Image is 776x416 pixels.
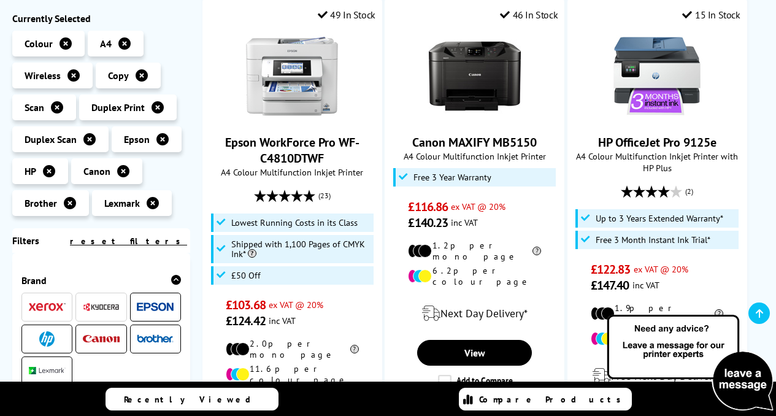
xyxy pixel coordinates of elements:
span: inc VAT [632,279,659,291]
img: Canon [83,335,120,343]
li: 9.2p per colour page [591,328,724,350]
span: Scan [25,101,44,114]
a: Canon [83,331,120,347]
span: ex VAT @ 20% [634,263,688,275]
span: Recently Viewed [124,394,263,405]
img: Lexmark [29,368,66,375]
span: A4 Colour Multifunction Inkjet Printer [391,150,558,162]
span: £103.68 [226,297,266,313]
a: HP OfficeJet Pro 9125e [598,134,716,150]
div: 15 In Stock [682,9,740,21]
span: Up to 3 Years Extended Warranty* [596,214,723,223]
span: Wireless [25,69,61,82]
span: Free 3 Year Warranty [413,172,491,182]
a: Epson WorkForce Pro WF-C4810DTWF [225,134,359,166]
img: Brother [137,334,174,343]
img: Xerox [29,303,66,312]
label: Add to Compare [438,375,513,388]
span: (2) [685,180,693,203]
span: HP [25,165,36,177]
div: 49 In Stock [318,9,375,21]
span: Lowest Running Costs in its Class [231,218,358,228]
span: £116.86 [408,199,448,215]
span: Canon [83,165,110,177]
a: Lexmark [29,363,66,379]
span: A4 [100,37,112,50]
img: HP OfficeJet Pro 9125e [611,30,703,122]
span: A4 Colour Multifunction Inkjet Printer [209,166,375,178]
img: Open Live Chat window [604,313,776,414]
span: Copy [108,69,129,82]
a: Compare Products [459,388,632,410]
span: (23) [318,184,331,207]
span: £122.83 [591,261,631,277]
span: inc VAT [269,315,296,326]
a: Recently Viewed [106,388,279,410]
span: Lexmark [104,197,140,209]
a: Canon MAXIFY MB5150 [412,134,537,150]
span: A4 Colour Multifunction Inkjet Printer with HP Plus [574,150,740,174]
span: Duplex Scan [25,133,77,145]
div: 46 In Stock [500,9,558,21]
a: View [417,340,532,366]
span: Duplex Print [91,101,145,114]
li: 1.2p per mono page [408,240,541,262]
img: Epson WorkForce Pro WF-C4810DTWF [246,30,338,122]
span: Compare Products [479,394,628,405]
a: Kyocera [83,299,120,315]
a: Epson WorkForce Pro WF-C4810DTWF [246,112,338,125]
span: Colour [25,37,53,50]
a: Brother [137,331,174,347]
img: Canon MAXIFY MB5150 [429,30,521,122]
div: Brand [21,274,181,287]
li: 6.2p per colour page [408,265,541,287]
a: Xerox [29,299,66,315]
span: Shipped with 1,100 Pages of CMYK Ink* [231,239,371,259]
span: £147.40 [591,277,629,293]
li: 2.0p per mono page [226,338,359,360]
span: ex VAT @ 20% [269,299,323,310]
span: inc VAT [451,217,478,228]
span: Epson [124,133,150,145]
span: £140.23 [408,215,448,231]
a: reset filters [70,236,187,247]
div: modal_delivery [391,296,558,331]
li: 11.6p per colour page [226,363,359,385]
span: £124.42 [226,313,266,329]
img: HP [39,331,55,347]
span: £50 Off [231,271,261,280]
a: Canon MAXIFY MB5150 [429,112,521,125]
span: ex VAT @ 20% [451,201,505,212]
li: 1.9p per mono page [591,302,724,325]
a: Epson [137,299,174,315]
a: HP OfficeJet Pro 9125e [611,112,703,125]
span: Free 3 Month Instant Ink Trial* [596,235,710,245]
div: modal_delivery [574,359,740,393]
span: Filters [12,234,39,247]
img: Epson [137,302,174,312]
a: HP [29,331,66,347]
div: Currently Selected [12,12,190,25]
img: Kyocera [83,302,120,312]
span: Brother [25,197,57,209]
